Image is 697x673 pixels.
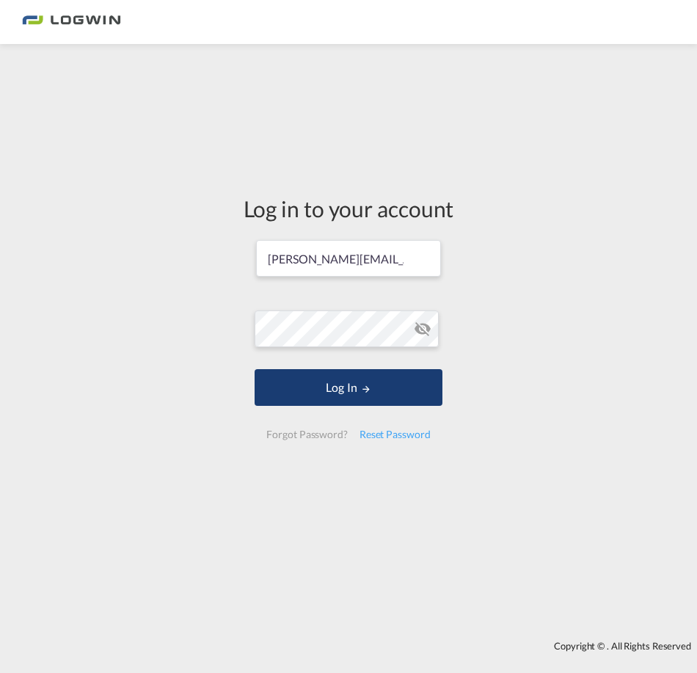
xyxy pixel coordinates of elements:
div: Forgot Password? [260,421,353,448]
div: Log in to your account [244,193,454,224]
img: bc73a0e0d8c111efacd525e4c8ad7d32.png [22,6,121,39]
md-icon: icon-eye-off [414,320,431,338]
button: LOGIN [255,369,442,406]
div: Reset Password [354,421,437,448]
input: Enter email/phone number [256,240,440,277]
